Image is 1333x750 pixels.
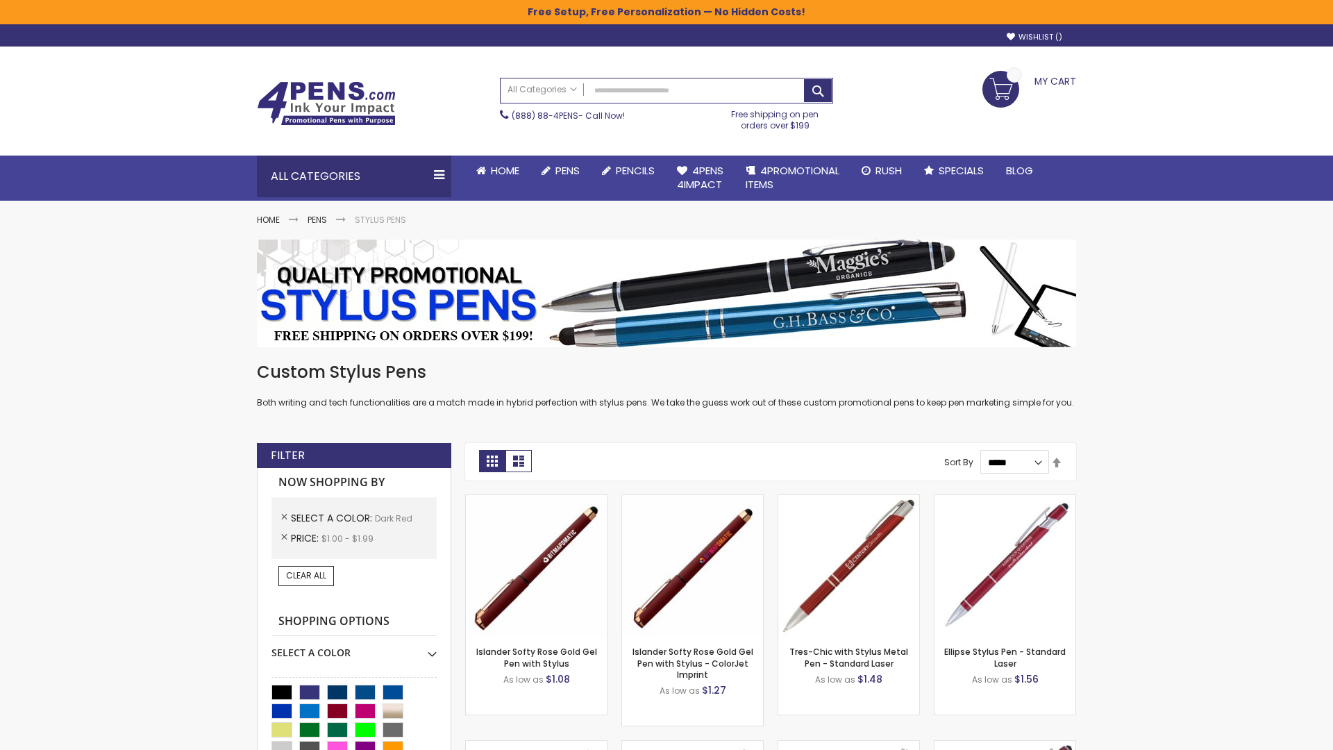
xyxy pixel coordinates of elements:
[465,156,530,186] a: Home
[491,163,519,178] span: Home
[257,361,1076,383] h1: Custom Stylus Pens
[271,607,437,637] strong: Shopping Options
[622,495,763,636] img: Islander Softy Rose Gold Gel Pen with Stylus - ColorJet Imprint-Dark Red
[616,163,655,178] span: Pencils
[934,494,1075,506] a: Ellipse Stylus Pen - Standard Laser-Dark Red
[257,361,1076,409] div: Both writing and tech functionalities are a match made in hybrid perfection with stylus pens. We ...
[271,636,437,660] div: Select A Color
[530,156,591,186] a: Pens
[508,84,577,95] span: All Categories
[278,566,334,585] a: Clear All
[466,494,607,506] a: Islander Softy Rose Gold Gel Pen with Stylus-Dark Red
[660,685,700,697] span: As low as
[466,495,607,636] img: Islander Softy Rose Gold Gel Pen with Stylus-Dark Red
[939,163,984,178] span: Specials
[257,81,396,126] img: 4Pens Custom Pens and Promotional Products
[271,448,305,463] strong: Filter
[257,156,451,197] div: All Categories
[271,468,437,497] strong: Now Shopping by
[934,495,1075,636] img: Ellipse Stylus Pen - Standard Laser-Dark Red
[944,646,1066,669] a: Ellipse Stylus Pen - Standard Laser
[857,672,882,686] span: $1.48
[778,494,919,506] a: Tres-Chic with Stylus Metal Pen - Standard Laser-Dark Red
[702,683,726,697] span: $1.27
[850,156,913,186] a: Rush
[677,163,723,192] span: 4Pens 4impact
[321,533,374,544] span: $1.00 - $1.99
[555,163,580,178] span: Pens
[291,531,321,545] span: Price
[291,511,375,525] span: Select A Color
[501,78,584,101] a: All Categories
[735,156,850,201] a: 4PROMOTIONALITEMS
[257,214,280,226] a: Home
[717,103,834,131] div: Free shipping on pen orders over $199
[591,156,666,186] a: Pencils
[632,646,753,680] a: Islander Softy Rose Gold Gel Pen with Stylus - ColorJet Imprint
[257,240,1076,347] img: Stylus Pens
[815,674,855,685] span: As low as
[789,646,908,669] a: Tres-Chic with Stylus Metal Pen - Standard Laser
[375,512,412,524] span: Dark Red
[476,646,597,669] a: Islander Softy Rose Gold Gel Pen with Stylus
[479,450,505,472] strong: Grid
[666,156,735,201] a: 4Pens4impact
[286,569,326,581] span: Clear All
[995,156,1044,186] a: Blog
[1007,32,1062,42] a: Wishlist
[875,163,902,178] span: Rush
[355,214,406,226] strong: Stylus Pens
[546,672,570,686] span: $1.08
[972,674,1012,685] span: As low as
[1014,672,1039,686] span: $1.56
[503,674,544,685] span: As low as
[1006,163,1033,178] span: Blog
[308,214,327,226] a: Pens
[944,456,973,468] label: Sort By
[746,163,839,192] span: 4PROMOTIONAL ITEMS
[913,156,995,186] a: Specials
[512,110,625,122] span: - Call Now!
[512,110,578,122] a: (888) 88-4PENS
[778,495,919,636] img: Tres-Chic with Stylus Metal Pen - Standard Laser-Dark Red
[622,494,763,506] a: Islander Softy Rose Gold Gel Pen with Stylus - ColorJet Imprint-Dark Red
